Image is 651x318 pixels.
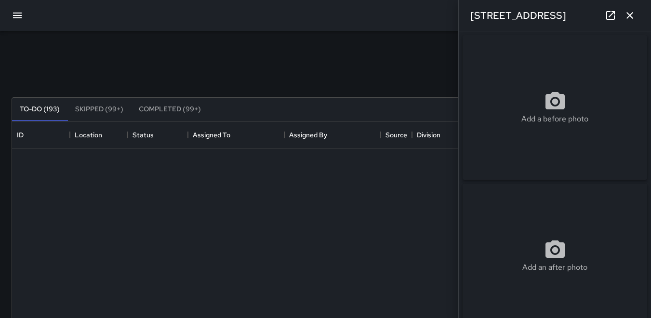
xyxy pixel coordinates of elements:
div: Division [412,121,472,148]
div: ID [17,121,24,148]
button: To-Do (193) [12,98,67,121]
div: Location [70,121,128,148]
div: Status [133,121,154,148]
div: Location [75,121,102,148]
div: Division [417,121,440,148]
div: Assigned To [193,121,230,148]
div: Assigned By [284,121,381,148]
div: Assigned To [188,121,284,148]
button: Skipped (99+) [67,98,131,121]
div: Status [128,121,188,148]
div: Assigned By [289,121,327,148]
div: ID [12,121,70,148]
button: Completed (99+) [131,98,209,121]
div: Source [381,121,412,148]
div: Source [385,121,407,148]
